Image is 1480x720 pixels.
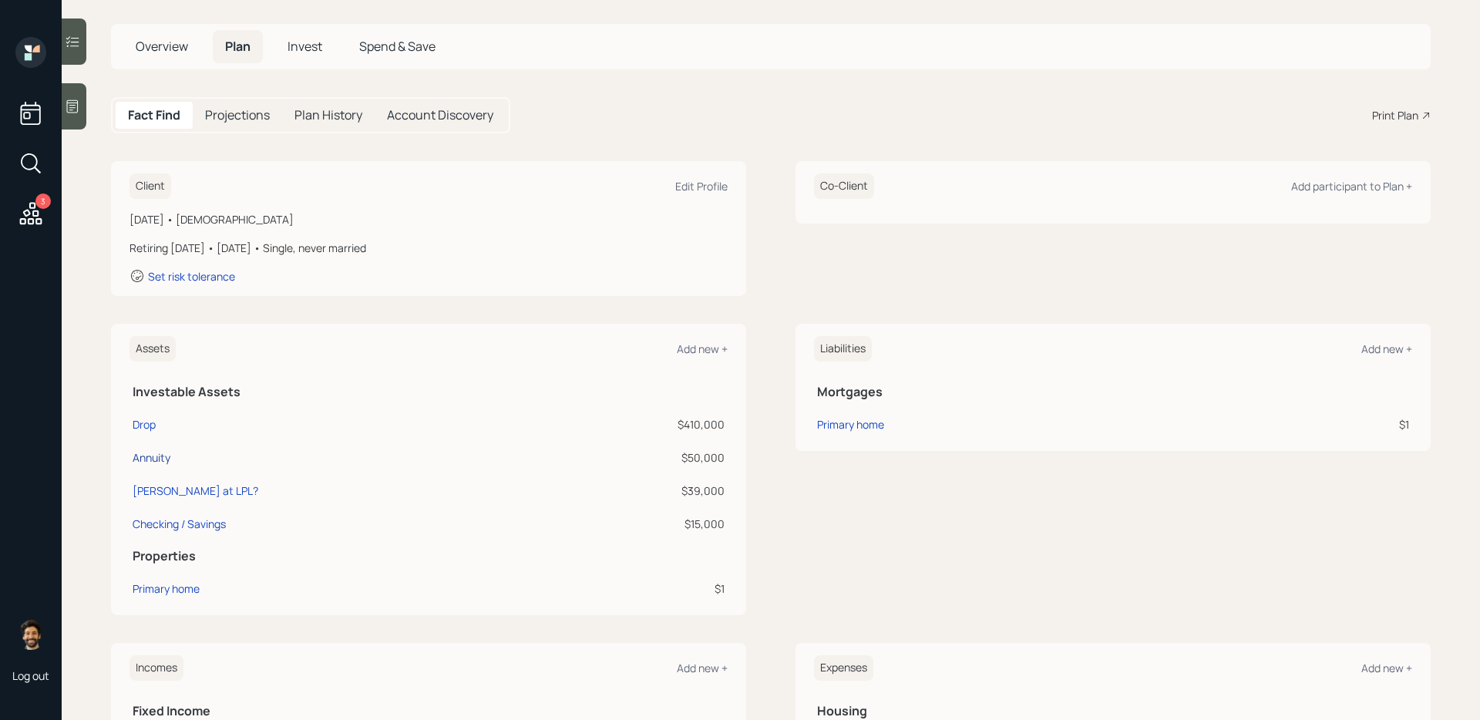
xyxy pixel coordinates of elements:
h6: Assets [129,336,176,362]
h6: Co-Client [814,173,874,199]
div: $1 [559,580,725,597]
div: Add new + [1361,661,1412,675]
img: eric-schwartz-headshot.png [15,619,46,650]
h6: Client [129,173,171,199]
div: Set risk tolerance [148,269,235,284]
div: Add new + [1361,341,1412,356]
div: Add new + [677,661,728,675]
div: Checking / Savings [133,516,226,532]
span: Plan [225,38,251,55]
div: Print Plan [1372,107,1418,123]
h5: Housing [817,704,1409,718]
div: Retiring [DATE] • [DATE] • Single, never married [129,240,728,256]
div: Add participant to Plan + [1291,179,1412,193]
h6: Incomes [129,655,183,681]
h5: Properties [133,549,725,564]
div: Annuity [133,449,170,466]
h5: Fixed Income [133,704,725,718]
span: Overview [136,38,188,55]
div: Drop [133,416,156,432]
h6: Liabilities [814,336,872,362]
h5: Investable Assets [133,385,725,399]
div: Add new + [677,341,728,356]
span: Invest [288,38,322,55]
h5: Account Discovery [387,108,493,123]
div: [DATE] • [DEMOGRAPHIC_DATA] [129,211,728,227]
div: [PERSON_NAME] at LPL? [133,483,258,499]
div: $1 [1307,416,1409,432]
div: $410,000 [559,416,725,432]
div: Primary home [133,580,200,597]
div: 3 [35,193,51,209]
span: Spend & Save [359,38,436,55]
h5: Fact Find [128,108,180,123]
div: Log out [12,668,49,683]
div: $15,000 [559,516,725,532]
h6: Expenses [814,655,873,681]
h5: Projections [205,108,270,123]
div: $50,000 [559,449,725,466]
div: Edit Profile [675,179,728,193]
h5: Plan History [294,108,362,123]
h5: Mortgages [817,385,1409,399]
div: $39,000 [559,483,725,499]
div: Primary home [817,416,884,432]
